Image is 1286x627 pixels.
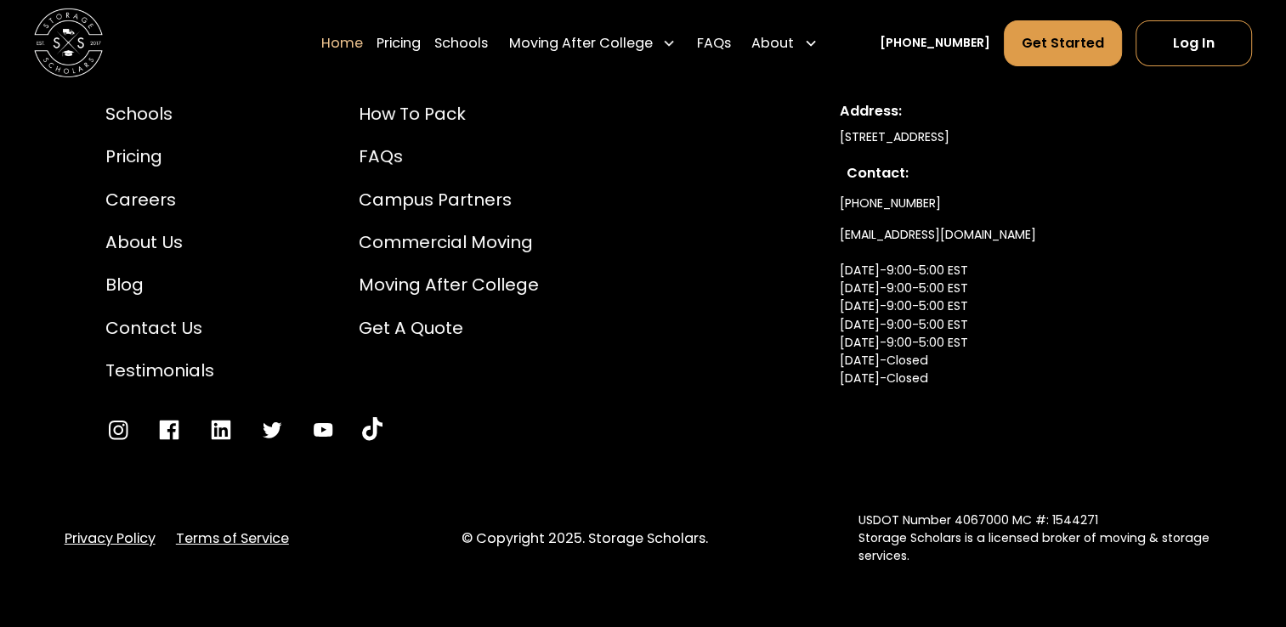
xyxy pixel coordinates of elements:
[847,163,1174,184] div: Contact:
[105,272,214,297] a: Blog
[462,528,824,549] div: © Copyright 2025. Storage Scholars.
[34,8,103,77] img: Storage Scholars main logo
[377,19,421,66] a: Pricing
[359,187,539,212] a: Campus Partners
[751,32,794,53] div: About
[259,417,285,443] a: Go to Twitter
[840,101,1181,121] div: Address:
[34,8,103,77] a: home
[176,528,289,549] a: Terms of Service
[359,315,539,341] a: Get a Quote
[321,19,363,66] a: Home
[1004,20,1122,65] a: Get Started
[362,417,382,443] a: Go to YouTube
[359,272,539,297] a: Moving After College
[208,417,234,443] a: Go to LinkedIn
[359,229,539,255] a: Commercial Moving
[840,188,941,219] a: [PHONE_NUMBER]
[858,511,1221,565] div: USDOT Number 4067000 MC #: 1544271 Storage Scholars is a licensed broker of moving & storage serv...
[840,128,1181,146] div: [STREET_ADDRESS]
[105,417,131,443] a: Go to Instagram
[359,101,539,127] a: How to Pack
[1136,20,1252,65] a: Log In
[745,19,824,66] div: About
[105,315,214,341] a: Contact Us
[434,19,488,66] a: Schools
[105,101,214,127] a: Schools
[359,144,539,169] a: FAQs
[105,358,214,383] a: Testimonials
[508,32,652,53] div: Moving After College
[840,219,1036,431] a: [EMAIL_ADDRESS][DOMAIN_NAME][DATE]-9:00-5:00 EST[DATE]-9:00-5:00 EST[DATE]-9:00-5:00 EST[DATE]-9:...
[879,34,989,52] a: [PHONE_NUMBER]
[105,187,214,212] a: Careers
[697,19,731,66] a: FAQs
[105,144,214,169] a: Pricing
[105,229,214,255] a: About Us
[310,417,336,443] a: Go to YouTube
[65,528,156,549] a: Privacy Policy
[501,19,683,66] div: Moving After College
[156,417,182,443] a: Go to Facebook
